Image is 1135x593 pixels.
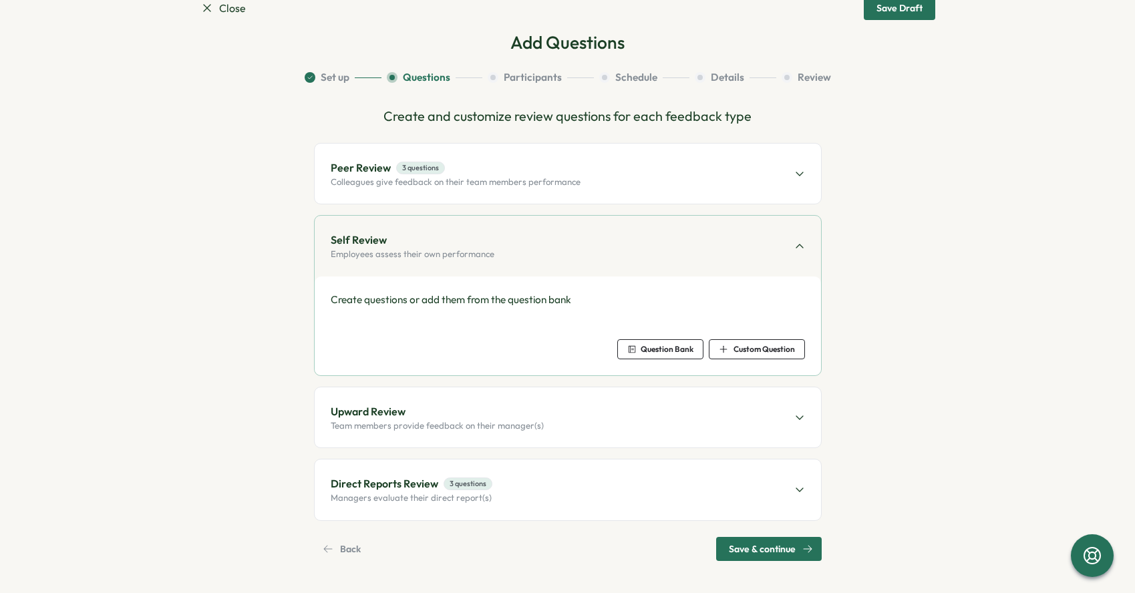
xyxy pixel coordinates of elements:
button: Questions [387,70,482,85]
div: Save Draft [876,3,923,13]
span: 3 questions [444,477,492,490]
p: Managers evaluate their direct report(s) [331,492,492,504]
button: Question Bank [617,339,703,359]
span: Question Bank [641,345,693,353]
button: Save & continue [716,537,822,561]
p: Create and customize review questions for each feedback type [314,106,822,127]
button: Review [782,70,831,85]
p: Colleagues give feedback on their team members performance [331,176,581,188]
p: Direct Reports Review [331,475,438,492]
p: Upward Review [331,403,406,420]
span: 3 questions [396,162,445,174]
button: Set up [305,70,381,85]
button: Participants [488,70,594,85]
p: Team members provide feedback on their manager(s) [331,420,544,432]
button: Details [695,70,776,85]
span: Save & continue [729,538,796,560]
p: Create questions or add them from the question bank [331,292,805,307]
h2: Add Questions [510,31,625,54]
span: Back [340,538,361,560]
p: Peer Review [331,160,391,176]
button: Back [314,537,373,561]
p: Employees assess their own performance [331,248,494,260]
span: Custom Question [734,345,795,353]
button: Schedule [599,70,689,85]
button: Custom Question [709,339,805,359]
p: Self Review [331,232,387,248]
